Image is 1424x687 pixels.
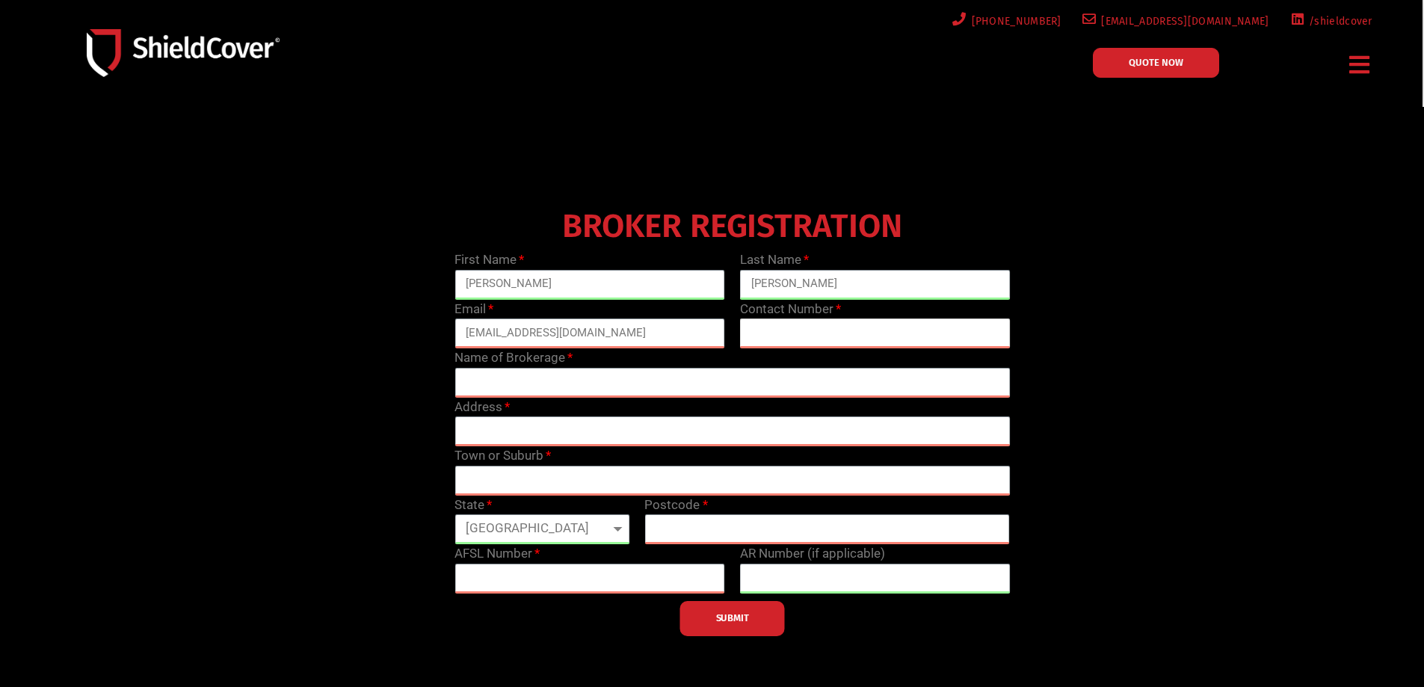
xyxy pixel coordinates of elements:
[1079,12,1269,31] a: [EMAIL_ADDRESS][DOMAIN_NAME]
[454,446,551,466] label: Town or Suburb
[454,398,510,417] label: Address
[740,544,885,564] label: AR Number (if applicable)
[1287,12,1372,31] a: /shieldcover
[454,544,540,564] label: AFSL Number
[740,250,809,270] label: Last Name
[454,300,493,319] label: Email
[87,29,280,76] img: Shield-Cover-Underwriting-Australia-logo-full
[949,12,1061,31] a: [PHONE_NUMBER]
[644,496,707,515] label: Postcode
[1093,48,1219,78] a: QUOTE NOW
[1129,58,1183,67] span: QUOTE NOW
[454,496,492,515] label: State
[454,348,573,368] label: Name of Brokerage
[1344,47,1376,82] div: Menu Toggle
[1096,12,1269,31] span: [EMAIL_ADDRESS][DOMAIN_NAME]
[447,218,1017,235] h4: BROKER REGISTRATION
[680,601,785,636] button: SUBMIT
[716,617,749,620] span: SUBMIT
[967,12,1061,31] span: [PHONE_NUMBER]
[454,250,524,270] label: First Name
[1304,12,1372,31] span: /shieldcover
[740,300,841,319] label: Contact Number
